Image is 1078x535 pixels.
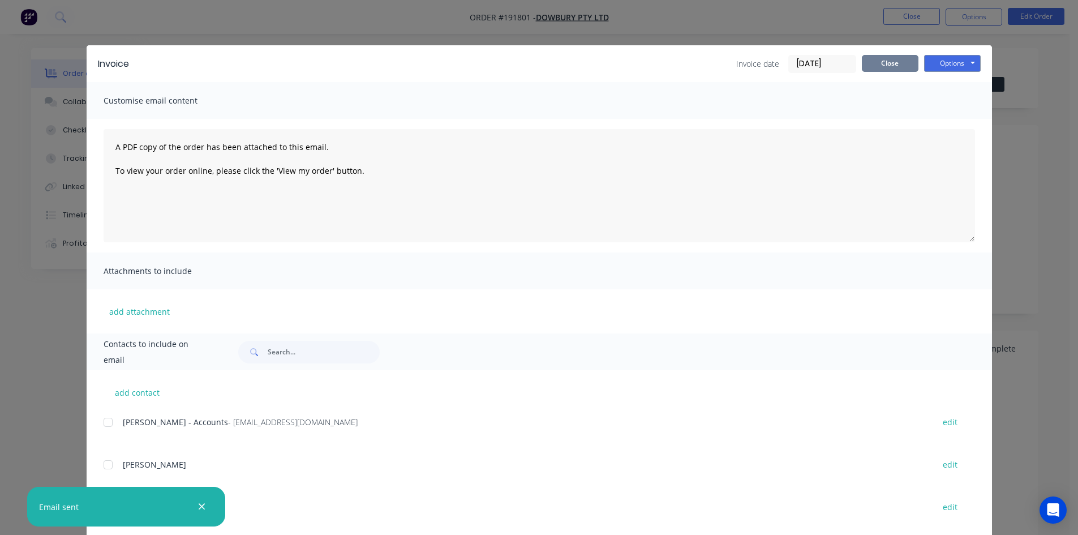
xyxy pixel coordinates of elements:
[936,414,964,430] button: edit
[936,457,964,472] button: edit
[39,501,79,513] div: Email sent
[936,499,964,515] button: edit
[98,57,129,71] div: Invoice
[104,384,171,401] button: add contact
[123,417,228,427] span: [PERSON_NAME] - Accounts
[228,417,358,427] span: - [EMAIL_ADDRESS][DOMAIN_NAME]
[736,58,779,70] span: Invoice date
[862,55,918,72] button: Close
[268,341,380,363] input: Search...
[123,459,186,470] span: [PERSON_NAME]
[1040,497,1067,524] div: Open Intercom Messenger
[104,93,228,109] span: Customise email content
[924,55,981,72] button: Options
[104,303,175,320] button: add attachment
[104,263,228,279] span: Attachments to include
[104,336,211,368] span: Contacts to include on email
[104,129,975,242] textarea: A PDF copy of the order has been attached to this email. To view your order online, please click ...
